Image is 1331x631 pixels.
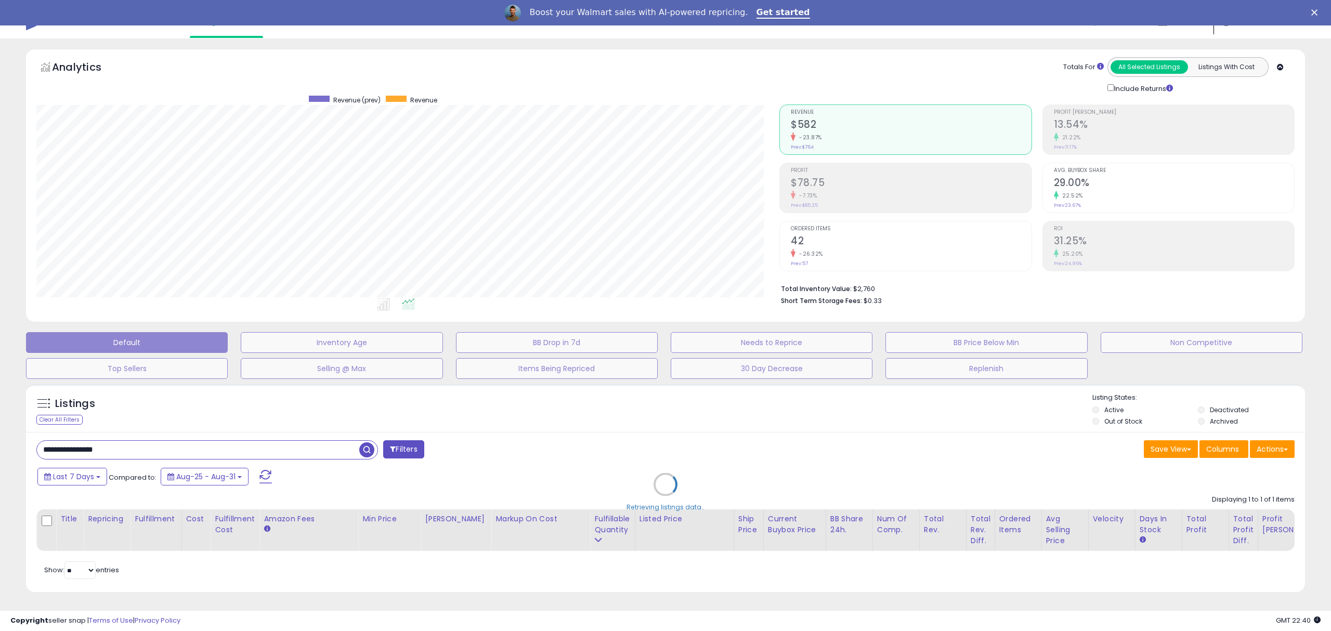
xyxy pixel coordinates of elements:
small: Prev: 24.96% [1054,260,1082,267]
button: Top Sellers [26,358,228,379]
span: Avg. Buybox Share [1054,168,1294,174]
h5: Analytics [52,60,122,77]
a: Hi [PERSON_NAME] [1221,15,1304,38]
span: Revenue [791,110,1031,115]
button: Selling @ Max [241,358,442,379]
div: Totals For [1063,62,1104,72]
small: -26.32% [795,250,823,258]
div: Include Returns [1100,82,1185,94]
button: Default [26,332,228,353]
span: $0.33 [864,296,882,306]
h2: $78.75 [791,177,1031,191]
button: Inventory Age [241,332,442,353]
h2: $582 [791,119,1031,133]
button: 30 Day Decrease [671,358,872,379]
small: Prev: $764 [791,144,814,150]
span: Profit [791,168,1031,174]
strong: Copyright [10,615,48,625]
h2: 31.25% [1054,235,1294,249]
a: Get started [756,7,810,19]
h2: 29.00% [1054,177,1294,191]
small: 22.52% [1059,192,1083,200]
a: Privacy Policy [135,615,180,625]
small: -7.73% [795,192,817,200]
small: Prev: 57 [791,260,808,267]
span: Profit [PERSON_NAME] [1054,110,1294,115]
li: $2,760 [781,282,1287,294]
b: Short Term Storage Fees: [781,296,862,305]
h2: 42 [791,235,1031,249]
b: Total Inventory Value: [781,284,852,293]
button: Non Competitive [1101,332,1302,353]
button: BB Drop in 7d [456,332,658,353]
div: Retrieving listings data.. [627,503,704,512]
small: 21.22% [1059,134,1081,141]
small: Prev: $85.35 [791,202,818,208]
span: 2025-09-8 22:40 GMT [1276,615,1321,625]
button: Replenish [885,358,1087,379]
small: 25.20% [1059,250,1083,258]
span: Revenue [410,96,437,104]
button: Needs to Reprice [671,332,872,353]
small: Prev: 11.17% [1054,144,1077,150]
a: Terms of Use [89,615,133,625]
span: Ordered Items [791,226,1031,232]
button: Items Being Repriced [456,358,658,379]
div: Close [1311,9,1322,16]
h2: 13.54% [1054,119,1294,133]
div: Boost your Walmart sales with AI-powered repricing. [529,7,748,18]
img: Profile image for Adrian [504,5,521,21]
button: All Selected Listings [1111,60,1188,74]
button: BB Price Below Min [885,332,1087,353]
button: Listings With Cost [1188,60,1265,74]
div: seller snap | | [10,616,180,626]
small: Prev: 23.67% [1054,202,1081,208]
span: ROI [1054,226,1294,232]
small: -23.87% [795,134,822,141]
span: Revenue (prev) [333,96,381,104]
